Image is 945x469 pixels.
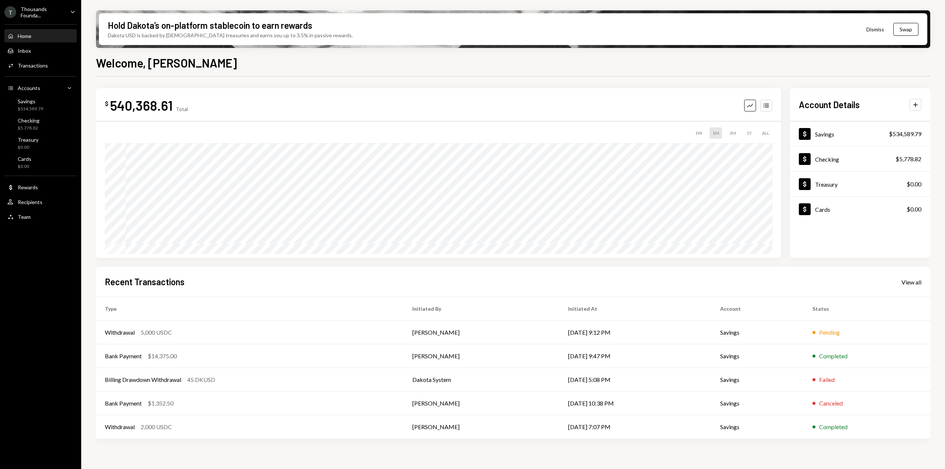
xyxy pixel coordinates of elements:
[711,392,804,415] td: Savings
[141,328,172,337] div: 5,000 USDC
[18,214,31,220] div: Team
[18,156,31,162] div: Cards
[105,352,142,361] div: Bank Payment
[743,127,755,139] div: 1Y
[819,423,848,431] div: Completed
[799,99,860,111] h2: Account Details
[559,297,712,321] th: Initiated At
[711,415,804,439] td: Savings
[403,392,559,415] td: [PERSON_NAME]
[4,210,77,223] a: Team
[105,399,142,408] div: Bank Payment
[4,134,77,152] a: Treasury$0.00
[105,100,109,107] div: $
[403,415,559,439] td: [PERSON_NAME]
[790,121,930,146] a: Savings$534,589.79
[18,85,40,91] div: Accounts
[759,127,772,139] div: ALL
[187,375,215,384] div: 45 DKUSD
[815,206,830,213] div: Cards
[105,276,185,288] h2: Recent Transactions
[105,328,135,337] div: Withdrawal
[18,163,31,170] div: $0.00
[403,297,559,321] th: Initiated By
[18,117,39,124] div: Checking
[18,48,31,54] div: Inbox
[819,399,843,408] div: Canceled
[4,29,77,42] a: Home
[901,279,921,286] div: View all
[4,115,77,133] a: Checking$5,778.82
[4,154,77,171] a: Cards$0.00
[96,297,403,321] th: Type
[4,195,77,208] a: Recipients
[559,344,712,368] td: [DATE] 9:47 PM
[907,180,921,189] div: $0.00
[692,127,705,139] div: 1W
[105,375,181,384] div: Billing Drawdown Withdrawal
[4,6,16,18] div: T
[819,352,848,361] div: Completed
[176,106,188,112] div: Total
[857,21,893,38] button: Dismiss
[108,31,353,39] div: Dakota USD is backed by [DEMOGRAPHIC_DATA] treasuries and earns you up to 3.5% in passive rewards.
[907,205,921,214] div: $0.00
[4,59,77,72] a: Transactions
[711,344,804,368] td: Savings
[403,344,559,368] td: [PERSON_NAME]
[18,144,38,151] div: $0.00
[559,321,712,344] td: [DATE] 9:12 PM
[403,368,559,392] td: Dakota System
[559,392,712,415] td: [DATE] 10:38 PM
[18,199,42,205] div: Recipients
[105,423,135,431] div: Withdrawal
[709,127,722,139] div: 1M
[819,375,835,384] div: Failed
[726,127,739,139] div: 3M
[18,98,43,104] div: Savings
[790,197,930,221] a: Cards$0.00
[108,19,312,31] div: Hold Dakota’s on-platform stablecoin to earn rewards
[889,130,921,138] div: $534,589.79
[790,146,930,171] a: Checking$5,778.82
[4,180,77,194] a: Rewards
[18,184,38,190] div: Rewards
[18,137,38,143] div: Treasury
[110,97,173,114] div: 540,368.61
[18,62,48,69] div: Transactions
[815,181,838,188] div: Treasury
[403,321,559,344] td: [PERSON_NAME]
[815,156,839,163] div: Checking
[18,33,31,39] div: Home
[18,106,43,112] div: $534,589.79
[4,96,77,114] a: Savings$534,589.79
[18,125,39,131] div: $5,778.82
[4,81,77,94] a: Accounts
[790,172,930,196] a: Treasury$0.00
[148,352,177,361] div: $14,375.00
[711,321,804,344] td: Savings
[559,368,712,392] td: [DATE] 5:08 PM
[559,415,712,439] td: [DATE] 7:07 PM
[901,278,921,286] a: View all
[4,44,77,57] a: Inbox
[96,55,237,70] h1: Welcome, [PERSON_NAME]
[815,131,834,138] div: Savings
[21,6,64,18] div: Thousands Founda...
[148,399,173,408] div: $1,352.50
[804,297,930,321] th: Status
[893,23,918,36] button: Swap
[141,423,172,431] div: 2,000 USDC
[711,368,804,392] td: Savings
[896,155,921,163] div: $5,778.82
[711,297,804,321] th: Account
[819,328,840,337] div: Pending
